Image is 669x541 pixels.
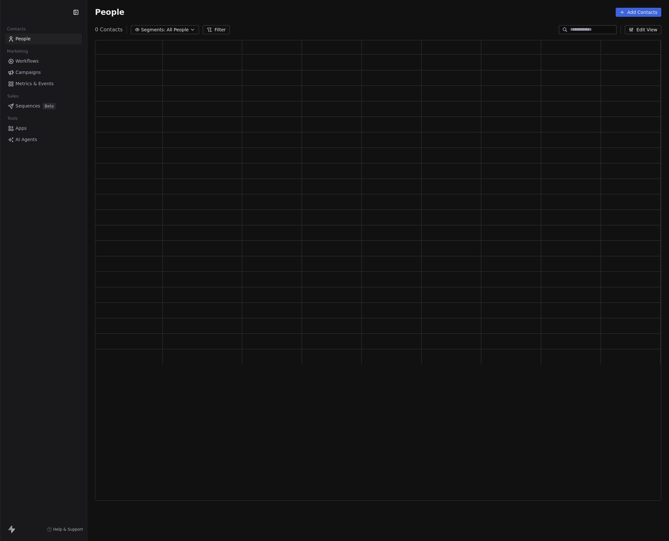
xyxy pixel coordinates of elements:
a: AI Agents [5,134,82,145]
a: People [5,34,82,44]
span: AI Agents [16,136,37,143]
span: Campaigns [16,69,41,76]
button: Add Contacts [616,8,661,17]
span: Metrics & Events [16,80,54,87]
span: All People [167,26,189,33]
a: SequencesBeta [5,101,82,111]
span: Contacts [4,24,28,34]
a: Campaigns [5,67,82,78]
span: Help & Support [53,527,83,532]
a: Metrics & Events [5,78,82,89]
span: Sequences [16,103,40,109]
a: Workflows [5,56,82,66]
button: Filter [203,25,230,34]
span: 0 Contacts [95,26,123,34]
span: Marketing [4,46,31,56]
span: Segments: [141,26,165,33]
button: Edit View [625,25,661,34]
span: Beta [43,103,56,109]
span: People [95,7,124,17]
span: Tools [5,114,20,123]
a: Apps [5,123,82,134]
span: People [16,36,31,42]
span: Apps [16,125,27,132]
span: Sales [5,91,21,101]
span: Workflows [16,58,39,65]
a: Help & Support [47,527,83,532]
